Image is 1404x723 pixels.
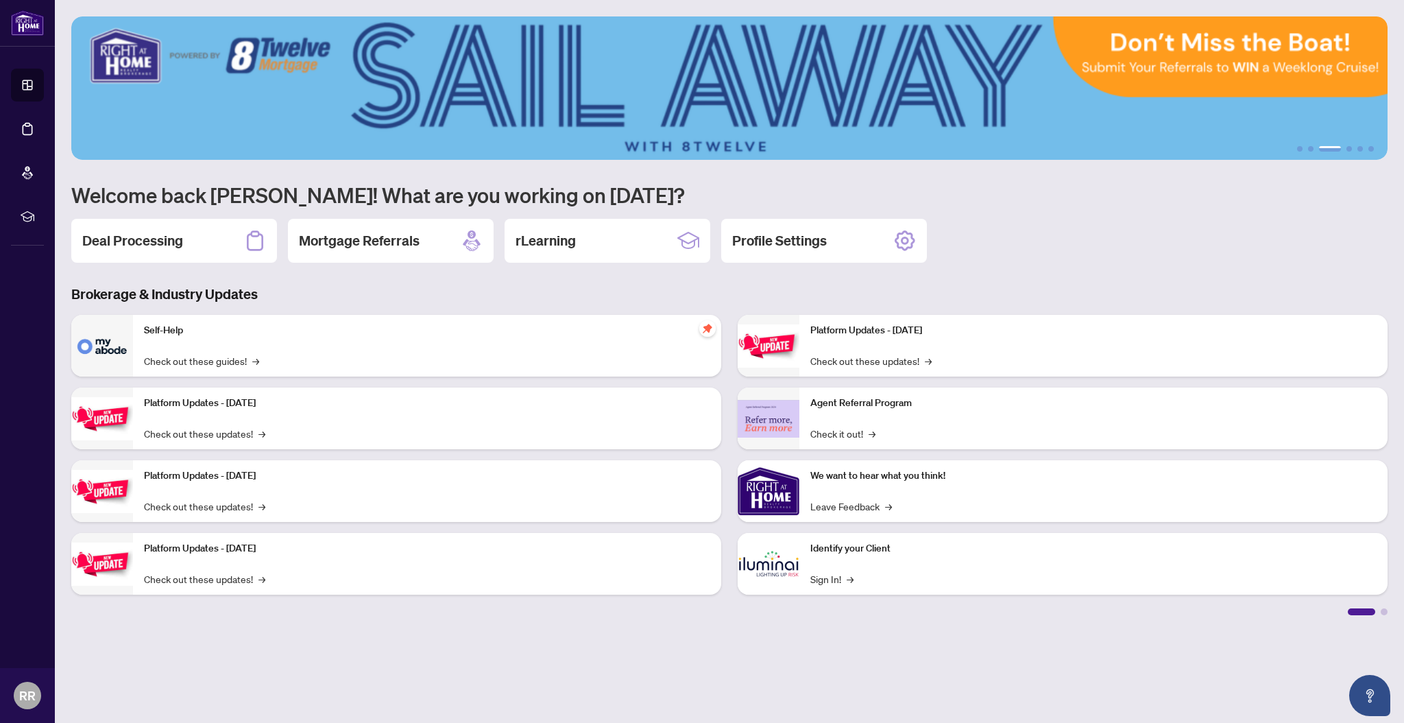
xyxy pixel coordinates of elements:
h2: Mortgage Referrals [299,231,420,250]
span: → [252,353,259,368]
img: logo [11,10,44,36]
span: → [847,571,854,586]
p: Self-Help [144,323,710,338]
h3: Brokerage & Industry Updates [71,285,1388,304]
span: → [869,426,875,441]
a: Sign In!→ [810,571,854,586]
a: Leave Feedback→ [810,499,892,514]
img: Identify your Client [738,533,799,595]
a: Check out these updates!→ [144,571,265,586]
p: Platform Updates - [DATE] [144,396,710,411]
img: Platform Updates - June 23, 2025 [738,324,799,368]
img: Platform Updates - September 16, 2025 [71,397,133,440]
span: pushpin [699,320,716,337]
a: Check it out!→ [810,426,875,441]
h1: Welcome back [PERSON_NAME]! What are you working on [DATE]? [71,182,1388,208]
p: Platform Updates - [DATE] [144,541,710,556]
a: Check out these updates!→ [144,426,265,441]
button: 3 [1319,146,1341,152]
img: We want to hear what you think! [738,460,799,522]
span: → [258,499,265,514]
button: Open asap [1349,675,1390,716]
button: 5 [1357,146,1363,152]
a: Check out these guides!→ [144,353,259,368]
span: → [258,426,265,441]
p: Agent Referral Program [810,396,1377,411]
span: → [258,571,265,586]
h2: Profile Settings [732,231,827,250]
button: 1 [1297,146,1303,152]
p: We want to hear what you think! [810,469,1377,484]
a: Check out these updates!→ [810,353,932,368]
img: Platform Updates - July 21, 2025 [71,470,133,513]
span: RR [19,686,36,705]
h2: rLearning [516,231,576,250]
img: Self-Help [71,315,133,377]
button: 2 [1308,146,1314,152]
img: Slide 2 [71,16,1388,160]
img: Agent Referral Program [738,400,799,438]
h2: Deal Processing [82,231,183,250]
img: Platform Updates - July 8, 2025 [71,543,133,586]
p: Identify your Client [810,541,1377,556]
a: Check out these updates!→ [144,499,265,514]
p: Platform Updates - [DATE] [810,323,1377,338]
p: Platform Updates - [DATE] [144,469,710,484]
span: → [925,353,932,368]
button: 4 [1346,146,1352,152]
span: → [885,499,892,514]
button: 6 [1368,146,1374,152]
